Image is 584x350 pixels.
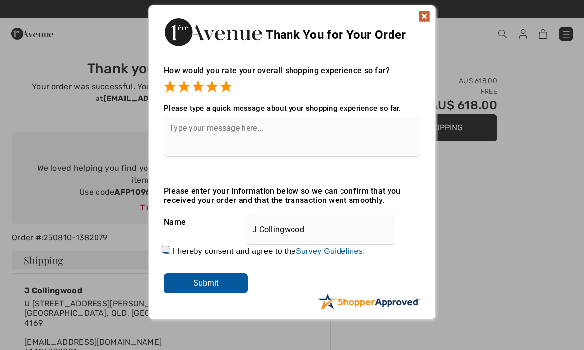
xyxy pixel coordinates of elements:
span: Thank You for Your Order [266,28,406,42]
div: How would you rate your overall shopping experience so far? [164,56,420,94]
div: Please type a quick message about your shopping experience so far. [164,104,420,113]
div: Please enter your information below so we can confirm that you received your order and that the t... [164,186,420,205]
label: I hereby consent and agree to the [173,247,365,256]
a: Survey Guidelines. [296,247,365,255]
div: Name [164,210,420,235]
img: Thank You for Your Order [164,15,263,49]
input: Submit [164,273,248,293]
img: x [418,10,430,22]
